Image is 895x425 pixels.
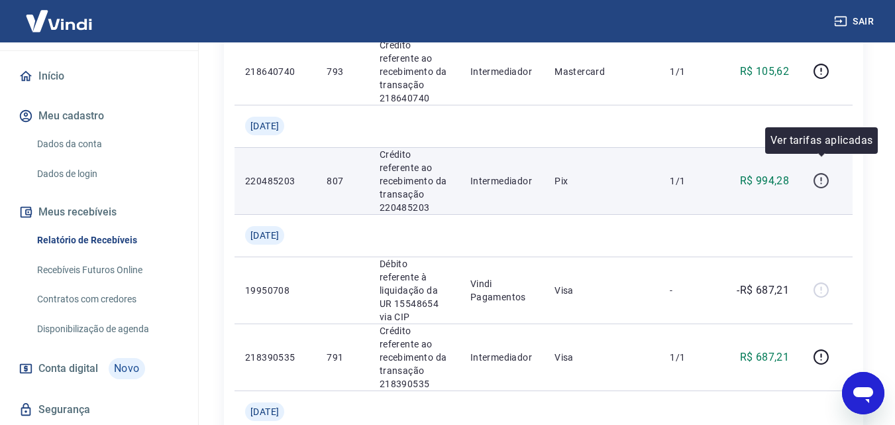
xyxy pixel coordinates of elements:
[245,284,305,297] p: 19950708
[250,119,279,133] span: [DATE]
[380,38,449,105] p: Crédito referente ao recebimento da transação 218640740
[380,148,449,214] p: Crédito referente ao recebimento da transação 220485203
[842,372,884,414] iframe: Botão para abrir a janela de mensagens
[554,351,649,364] p: Visa
[327,65,358,78] p: 793
[670,351,709,364] p: 1/1
[250,405,279,418] span: [DATE]
[554,284,649,297] p: Visa
[16,353,182,385] a: Conta digitalNovo
[32,227,182,254] a: Relatório de Recebíveis
[32,131,182,158] a: Dados da conta
[16,1,102,41] img: Vindi
[470,277,533,304] p: Vindi Pagamentos
[245,351,305,364] p: 218390535
[327,174,358,188] p: 807
[831,9,879,34] button: Sair
[16,101,182,131] button: Meu cadastro
[380,324,449,391] p: Crédito referente ao recebimento da transação 218390535
[16,62,182,91] a: Início
[16,395,182,424] a: Segurança
[670,174,709,188] p: 1/1
[470,351,533,364] p: Intermediador
[32,286,182,313] a: Contratos com credores
[740,64,790,80] p: R$ 105,62
[554,174,649,188] p: Pix
[32,257,182,284] a: Recebíveis Futuros Online
[327,351,358,364] p: 791
[32,316,182,343] a: Disponibilização de agenda
[740,173,790,189] p: R$ 994,28
[250,229,279,242] span: [DATE]
[245,174,305,188] p: 220485203
[740,349,790,365] p: R$ 687,21
[554,65,649,78] p: Mastercard
[470,65,533,78] p: Intermediador
[737,282,789,298] p: -R$ 687,21
[670,284,709,297] p: -
[16,198,182,227] button: Meus recebíveis
[245,65,305,78] p: 218640740
[38,359,98,378] span: Conta digital
[380,257,449,324] p: Débito referente à liquidação da UR 15548654 via CIP
[32,160,182,188] a: Dados de login
[109,358,145,379] span: Novo
[470,174,533,188] p: Intermediador
[670,65,709,78] p: 1/1
[770,133,872,149] p: Ver tarifas aplicadas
